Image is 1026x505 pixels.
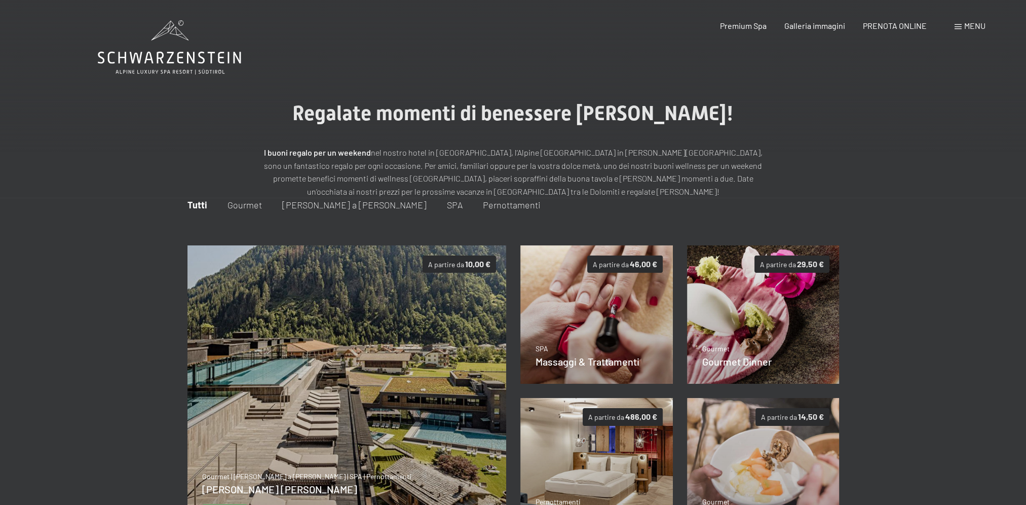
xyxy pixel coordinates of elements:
a: Galleria immagini [784,21,845,30]
span: Menu [964,21,985,30]
span: Regalate momenti di benessere [PERSON_NAME]! [292,101,734,125]
a: Premium Spa [719,21,766,30]
strong: I buoni regalo per un weekend [264,148,371,157]
p: nel nostro hotel in [GEOGRAPHIC_DATA], l’Alpine [GEOGRAPHIC_DATA] in [PERSON_NAME][GEOGRAPHIC_DAT... [260,146,767,198]
a: PRENOTA ONLINE [863,21,927,30]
